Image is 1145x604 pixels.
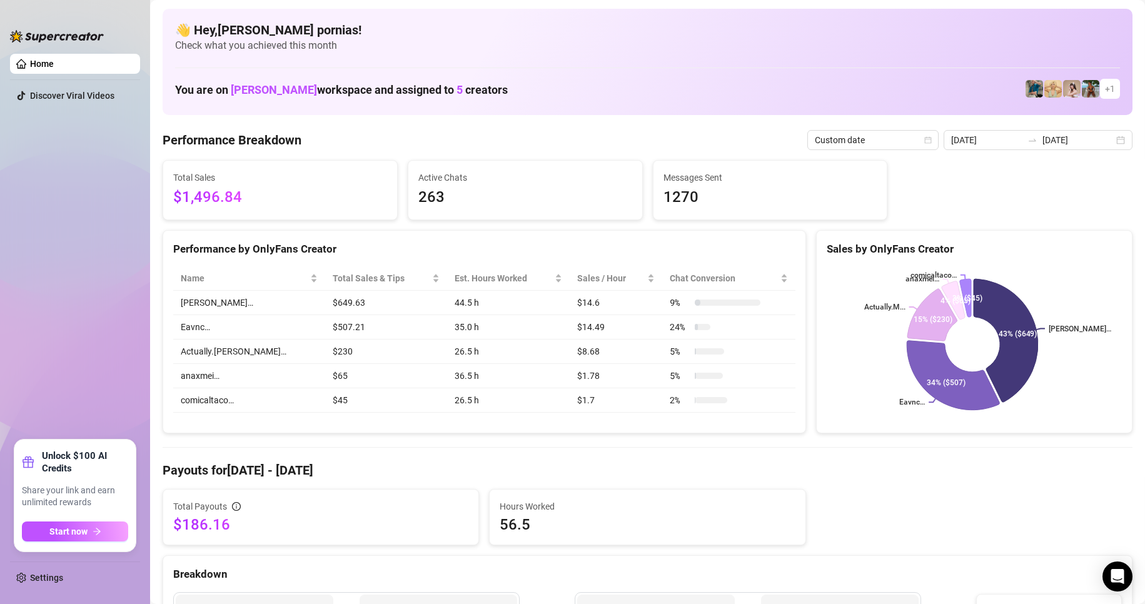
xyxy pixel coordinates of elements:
button: Start nowarrow-right [22,521,128,541]
th: Sales / Hour [570,266,662,291]
td: $507.21 [325,315,447,340]
td: 44.5 h [447,291,570,315]
td: $649.63 [325,291,447,315]
img: anaxmei [1063,80,1081,98]
span: 263 [418,186,632,209]
span: arrow-right [93,527,101,536]
strong: Unlock $100 AI Credits [42,450,128,475]
span: Active Chats [418,171,632,184]
td: $45 [325,388,447,413]
div: Sales by OnlyFans Creator [827,241,1122,258]
span: $186.16 [173,515,468,535]
span: Chat Conversion [670,271,778,285]
span: 5 % [670,345,690,358]
span: calendar [924,136,932,144]
span: Sales / Hour [577,271,645,285]
img: Libby [1082,80,1099,98]
td: [PERSON_NAME]… [173,291,325,315]
th: Chat Conversion [662,266,795,291]
td: $65 [325,364,447,388]
td: $1.78 [570,364,662,388]
span: 5 % [670,369,690,383]
img: logo-BBDzfeDw.svg [10,30,104,43]
td: 36.5 h [447,364,570,388]
text: Actually.M... [864,303,905,311]
span: Custom date [815,131,931,149]
td: 35.0 h [447,315,570,340]
span: Name [181,271,308,285]
td: Actually.[PERSON_NAME]… [173,340,325,364]
div: Performance by OnlyFans Creator [173,241,795,258]
span: $1,496.84 [173,186,387,209]
div: Breakdown [173,566,1122,583]
div: Est. Hours Worked [455,271,552,285]
span: info-circle [232,502,241,511]
td: $14.49 [570,315,662,340]
h4: Performance Breakdown [163,131,301,149]
span: [PERSON_NAME] [231,83,317,96]
input: End date [1042,133,1114,147]
td: $8.68 [570,340,662,364]
span: 5 [456,83,463,96]
th: Total Sales & Tips [325,266,447,291]
text: Eavnc… [899,398,925,407]
span: Share your link and earn unlimited rewards [22,485,128,509]
h4: Payouts for [DATE] - [DATE] [163,461,1132,479]
span: Total Payouts [173,500,227,513]
text: comicaltaco… [910,271,957,279]
td: Eavnc… [173,315,325,340]
img: Eavnc [1026,80,1043,98]
text: [PERSON_NAME]… [1049,325,1111,333]
div: Open Intercom Messenger [1102,561,1132,591]
h4: 👋 Hey, [PERSON_NAME] pornias ! [175,21,1120,39]
td: 26.5 h [447,388,570,413]
span: 24 % [670,320,690,334]
a: Home [30,59,54,69]
td: 26.5 h [447,340,570,364]
span: Check what you achieved this month [175,39,1120,53]
span: gift [22,456,34,468]
span: Total Sales & Tips [333,271,430,285]
span: + 1 [1105,82,1115,96]
a: Settings [30,573,63,583]
span: Start now [49,526,88,536]
span: Total Sales [173,171,387,184]
span: 2 % [670,393,690,407]
span: Messages Sent [663,171,877,184]
span: 56.5 [500,515,795,535]
td: $14.6 [570,291,662,315]
span: Hours Worked [500,500,795,513]
th: Name [173,266,325,291]
span: 1270 [663,186,877,209]
text: anaxmei… [905,275,939,284]
span: 9 % [670,296,690,310]
td: comicaltaco… [173,388,325,413]
td: $230 [325,340,447,364]
td: anaxmei… [173,364,325,388]
span: to [1027,135,1037,145]
img: Actually.Maria [1044,80,1062,98]
td: $1.7 [570,388,662,413]
h1: You are on workspace and assigned to creators [175,83,508,97]
span: swap-right [1027,135,1037,145]
a: Discover Viral Videos [30,91,114,101]
input: Start date [951,133,1022,147]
